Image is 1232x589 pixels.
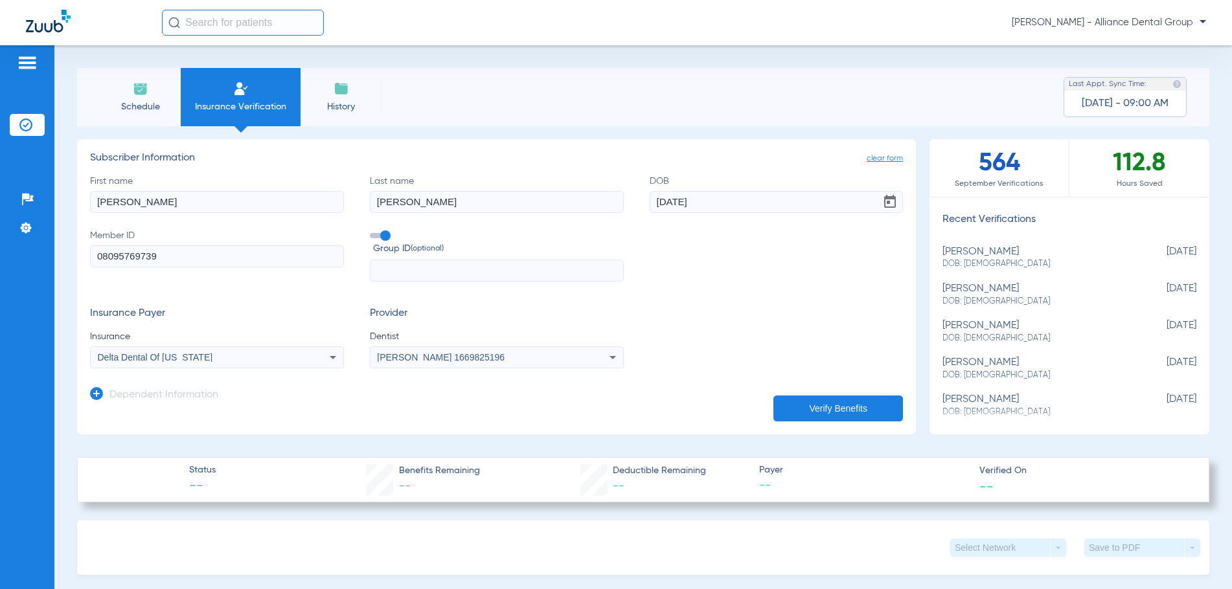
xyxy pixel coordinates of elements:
img: Schedule [133,81,148,96]
span: clear form [867,152,903,165]
div: 564 [930,139,1069,197]
span: DOB: [DEMOGRAPHIC_DATA] [942,406,1132,418]
img: Search Icon [168,17,180,28]
h3: Recent Verifications [930,214,1209,227]
span: -- [613,480,624,492]
label: Last name [370,175,624,213]
span: Hours Saved [1069,177,1209,190]
h3: Provider [370,307,624,320]
div: [PERSON_NAME] [942,394,1132,417]
span: Delta Dental Of [US_STATE] [98,352,213,362]
span: [PERSON_NAME] 1669825196 [377,352,505,362]
div: [PERSON_NAME] [942,283,1132,307]
input: Member ID [90,245,344,267]
span: [DATE] [1132,357,1196,381]
img: Manual Insurance Verification [233,81,249,96]
span: -- [399,480,411,492]
div: [PERSON_NAME] [942,320,1132,344]
span: Schedule [109,100,171,113]
div: 112.8 [1069,139,1209,197]
input: DOBOpen calendar [650,191,904,213]
span: DOB: [DEMOGRAPHIC_DATA] [942,296,1132,307]
div: [PERSON_NAME] [942,246,1132,270]
span: -- [189,478,216,496]
span: [DATE] [1132,320,1196,344]
img: Zuub Logo [26,10,71,32]
img: History [334,81,349,96]
span: Benefits Remaining [399,464,480,478]
label: DOB [650,175,904,213]
label: Member ID [90,229,344,282]
button: Verify Benefits [773,395,903,421]
img: hamburger-icon [17,55,38,71]
span: Dentist [370,330,624,343]
input: Search for patients [162,10,324,36]
span: -- [759,478,968,494]
div: [PERSON_NAME] [942,357,1132,381]
span: Payer [759,463,968,477]
span: [DATE] [1132,246,1196,270]
img: last sync help info [1172,80,1181,89]
span: [PERSON_NAME] - Alliance Dental Group [1012,16,1206,29]
span: [DATE] [1132,283,1196,307]
span: DOB: [DEMOGRAPHIC_DATA] [942,258,1132,270]
span: Status [189,463,216,477]
span: Verified On [979,464,1189,478]
span: September Verifications [930,177,1069,190]
span: DOB: [DEMOGRAPHIC_DATA] [942,333,1132,344]
h3: Subscriber Information [90,152,903,165]
h3: Dependent Information [109,389,218,402]
span: Insurance Verification [190,100,291,113]
input: First name [90,191,344,213]
input: Last name [370,191,624,213]
span: Group ID [373,242,624,256]
span: History [310,100,372,113]
label: First name [90,175,344,213]
span: -- [979,479,994,493]
button: Open calendar [877,189,903,215]
h3: Insurance Payer [90,307,344,320]
span: DOB: [DEMOGRAPHIC_DATA] [942,370,1132,381]
span: [DATE] [1132,394,1196,417]
span: Deductible Remaining [613,464,706,478]
small: (optional) [411,242,444,256]
span: [DATE] - 09:00 AM [1082,97,1169,110]
span: Last Appt. Sync Time: [1069,78,1146,91]
span: Insurance [90,330,344,343]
